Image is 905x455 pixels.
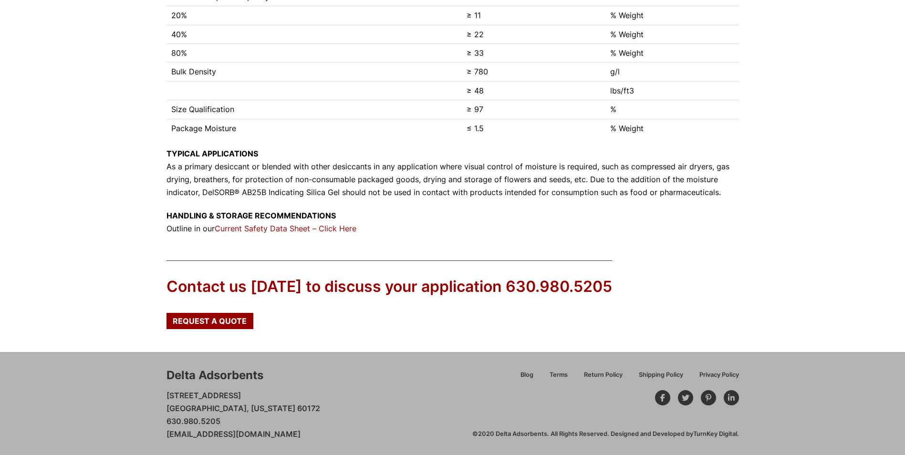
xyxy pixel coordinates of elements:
[605,62,739,81] td: g/l
[512,370,541,386] a: Blog
[639,372,683,378] span: Shipping Policy
[166,6,462,25] td: 20%
[166,209,739,235] p: Outline in our
[166,62,462,81] td: Bulk Density
[520,372,533,378] span: Blog
[166,211,336,220] strong: HANDLING & STORAGE RECOMMENDATIONS
[462,25,605,43] td: ≥ 22
[166,25,462,43] td: 40%
[462,100,605,119] td: ≥ 97
[605,119,739,137] td: % Weight
[166,429,301,439] a: [EMAIL_ADDRESS][DOMAIN_NAME]
[691,370,739,386] a: Privacy Policy
[584,372,623,378] span: Return Policy
[605,25,739,43] td: % Weight
[166,43,462,62] td: 80%
[462,43,605,62] td: ≥ 33
[472,430,739,438] div: ©2020 Delta Adsorbents. All Rights Reserved. Designed and Developed by .
[166,149,258,158] strong: TYPICAL APPLICATIONS
[166,100,462,119] td: Size Qualification
[605,43,739,62] td: % Weight
[462,62,605,81] td: ≥ 780
[166,119,462,137] td: Package Moisture
[462,119,605,137] td: ≤ 1.5
[631,370,691,386] a: Shipping Policy
[462,6,605,25] td: ≥ 11
[173,317,247,325] span: Request a Quote
[693,430,737,437] a: TurnKey Digital
[462,81,605,100] td: ≥ 48
[605,100,739,119] td: %
[166,389,320,441] p: [STREET_ADDRESS] [GEOGRAPHIC_DATA], [US_STATE] 60172 630.980.5205
[215,224,356,233] a: Current Safety Data Sheet – Click Here
[605,81,739,100] td: lbs/ft3
[541,370,576,386] a: Terms
[576,370,631,386] a: Return Policy
[166,147,739,199] p: As a primary desiccant or blended with other desiccants in any application where visual control o...
[166,367,263,383] div: Delta Adsorbents
[166,276,612,298] div: Contact us [DATE] to discuss your application 630.980.5205
[699,372,739,378] span: Privacy Policy
[550,372,568,378] span: Terms
[605,6,739,25] td: % Weight
[166,313,253,329] a: Request a Quote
